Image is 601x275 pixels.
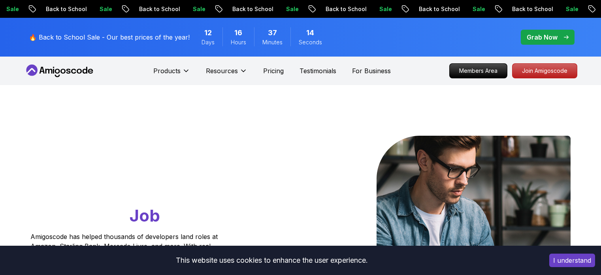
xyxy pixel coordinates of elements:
[231,38,246,46] span: Hours
[512,63,577,78] a: Join Amigoscode
[512,64,577,78] p: Join Amigoscode
[206,66,247,82] button: Resources
[500,5,554,13] p: Back to School
[449,63,507,78] a: Members Area
[153,66,190,82] button: Products
[262,38,283,46] span: Minutes
[460,5,486,13] p: Sale
[300,66,336,76] a: Testimonials
[206,66,238,76] p: Resources
[181,5,206,13] p: Sale
[30,232,220,270] p: Amigoscode has helped thousands of developers land roles at Amazon, Starling Bank, Mercado Livre,...
[6,252,537,269] div: This website uses cookies to enhance the user experience.
[306,27,314,38] span: 14 Seconds
[87,5,113,13] p: Sale
[202,38,215,46] span: Days
[127,5,181,13] p: Back to School
[268,27,277,38] span: 37 Minutes
[153,66,181,76] p: Products
[367,5,392,13] p: Sale
[527,32,558,42] p: Grab Now
[263,66,284,76] a: Pricing
[299,38,322,46] span: Seconds
[234,27,242,38] span: 16 Hours
[313,5,367,13] p: Back to School
[549,254,595,267] button: Accept cookies
[30,136,248,227] h1: Go From Learning to Hired: Master Java, Spring Boot & Cloud Skills That Get You the
[407,5,460,13] p: Back to School
[204,27,212,38] span: 12 Days
[220,5,274,13] p: Back to School
[274,5,299,13] p: Sale
[29,32,190,42] p: 🔥 Back to School Sale - Our best prices of the year!
[450,64,507,78] p: Members Area
[34,5,87,13] p: Back to School
[554,5,579,13] p: Sale
[352,66,391,76] a: For Business
[130,205,160,226] span: Job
